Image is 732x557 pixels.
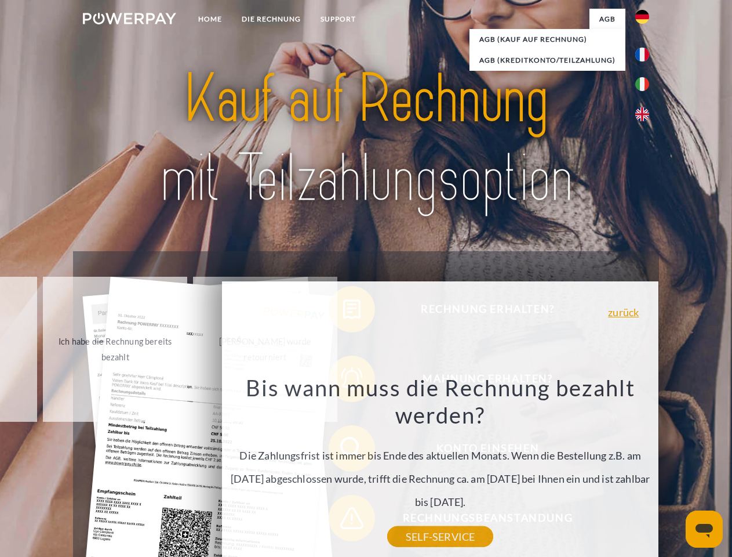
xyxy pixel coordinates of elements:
a: AGB (Kauf auf Rechnung) [469,29,625,50]
a: zurück [608,307,639,317]
a: agb [589,9,625,30]
img: fr [635,48,649,62]
img: title-powerpay_de.svg [111,56,621,222]
img: en [635,107,649,121]
a: Home [188,9,232,30]
img: logo-powerpay-white.svg [83,13,176,24]
a: DIE RECHNUNG [232,9,311,30]
iframe: Schaltfläche zum Öffnen des Messaging-Fensters [686,511,723,548]
a: SELF-SERVICE [387,526,493,547]
div: Die Zahlungsfrist ist immer bis Ende des aktuellen Monats. Wenn die Bestellung z.B. am [DATE] abg... [229,374,652,537]
a: AGB (Kreditkonto/Teilzahlung) [469,50,625,71]
img: it [635,77,649,91]
a: SUPPORT [311,9,366,30]
div: Ich habe die Rechnung bereits bezahlt [50,334,180,365]
img: de [635,10,649,24]
div: [PERSON_NAME] wurde retourniert [200,334,330,365]
h3: Bis wann muss die Rechnung bezahlt werden? [229,374,652,429]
